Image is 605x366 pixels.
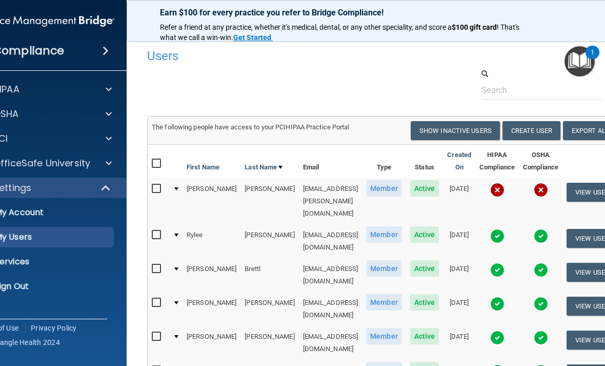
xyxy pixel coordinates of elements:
button: Create User [502,121,560,140]
th: Type [362,145,406,178]
img: tick.e7d51cea.svg [534,331,548,345]
img: tick.e7d51cea.svg [534,263,548,277]
img: tick.e7d51cea.svg [490,331,505,345]
th: Status [406,145,443,178]
input: Search [481,81,602,100]
span: Member [366,294,402,311]
td: [DATE] [443,326,475,360]
img: cross.ca9f0e7f.svg [534,183,548,197]
img: tick.e7d51cea.svg [534,297,548,311]
td: [PERSON_NAME] [183,178,240,224]
img: tick.e7d51cea.svg [534,229,548,243]
strong: $100 gift card [452,23,497,31]
td: [PERSON_NAME] [183,258,240,292]
button: Open Resource Center, 1 new notification [564,46,595,76]
td: [PERSON_NAME] [240,178,298,224]
td: Brettl [240,258,298,292]
td: [PERSON_NAME] [183,292,240,326]
a: Created On [447,149,471,174]
a: First Name [187,161,219,174]
td: [EMAIL_ADDRESS][DOMAIN_NAME] [299,224,362,258]
img: tick.e7d51cea.svg [490,263,505,277]
td: [EMAIL_ADDRESS][DOMAIN_NAME] [299,326,362,360]
td: [PERSON_NAME] [240,326,298,360]
span: Active [410,260,439,277]
span: Member [366,226,402,243]
button: Show Inactive Users [411,121,500,140]
th: OSHA Compliance [519,145,562,178]
div: 1 [591,52,594,66]
td: [DATE] [443,178,475,224]
td: [DATE] [443,224,475,258]
td: [DATE] [443,258,475,292]
a: Last Name [245,161,283,174]
td: [PERSON_NAME] [240,224,298,258]
img: tick.e7d51cea.svg [490,229,505,243]
span: Member [366,328,402,344]
td: [PERSON_NAME] [240,292,298,326]
p: Earn $100 for every practice you refer to Bridge Compliance! [160,8,534,17]
td: [EMAIL_ADDRESS][DOMAIN_NAME] [299,258,362,292]
td: [EMAIL_ADDRESS][DOMAIN_NAME] [299,292,362,326]
span: The following people have access to your PCIHIPAA Practice Portal [152,123,350,131]
img: cross.ca9f0e7f.svg [490,183,505,197]
span: Member [366,180,402,197]
strong: Get Started [233,33,271,42]
span: Active [410,328,439,344]
span: Active [410,180,439,197]
td: [PERSON_NAME] [183,326,240,360]
span: Active [410,294,439,311]
span: Active [410,226,439,243]
td: Rylee [183,224,240,258]
td: [DATE] [443,292,475,326]
span: Member [366,260,402,277]
th: Email [299,145,362,178]
a: Get Started [233,33,273,42]
h4: Users [147,49,418,63]
td: [EMAIL_ADDRESS][PERSON_NAME][DOMAIN_NAME] [299,178,362,224]
img: tick.e7d51cea.svg [490,297,505,311]
a: Privacy Policy [31,323,77,333]
th: HIPAA Compliance [475,145,519,178]
span: Refer a friend at any practice, whether it's medical, dental, or any other speciality, and score a [160,23,452,31]
span: ! That's what we call a win-win. [160,23,521,42]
